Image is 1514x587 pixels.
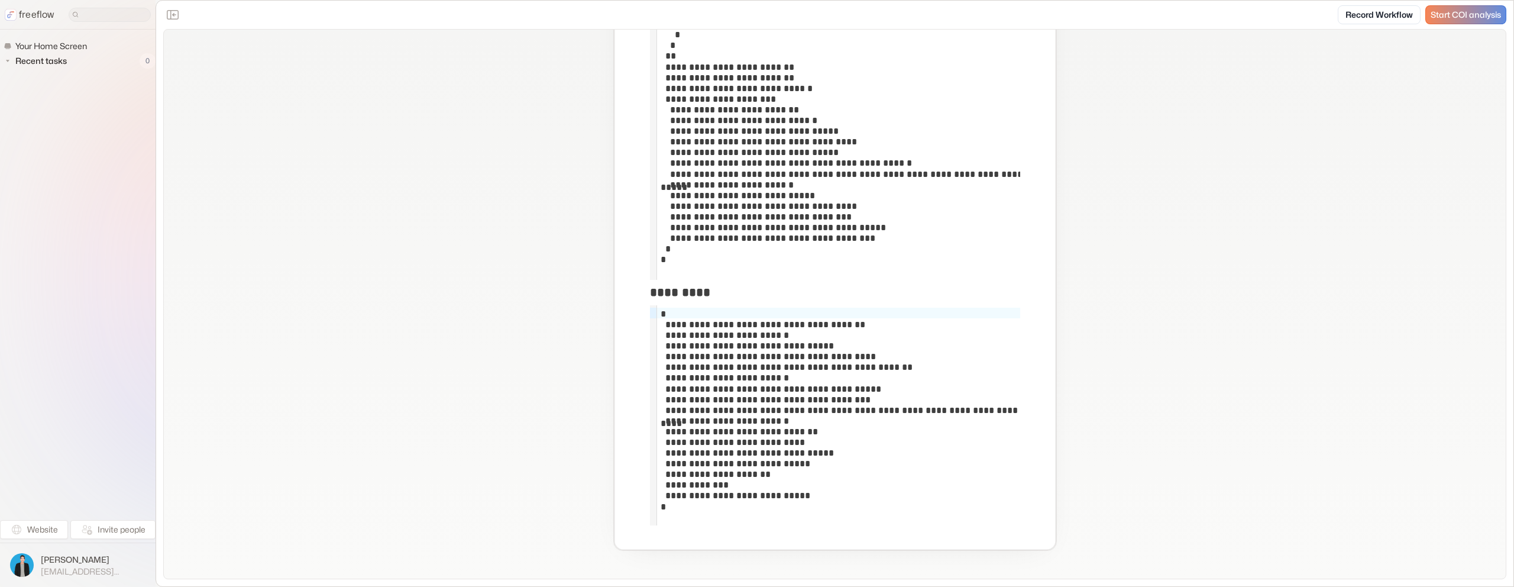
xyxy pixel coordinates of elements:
[1431,10,1501,20] span: Start COI analysis
[13,55,70,67] span: Recent tasks
[10,553,34,577] img: profile
[70,520,156,539] button: Invite people
[4,54,72,68] button: Recent tasks
[4,39,92,53] a: Your Home Screen
[7,550,148,580] button: [PERSON_NAME][EMAIL_ADDRESS][DOMAIN_NAME]
[1338,5,1421,24] a: Record Workflow
[41,554,145,566] span: [PERSON_NAME]
[5,8,54,22] a: freeflow
[140,53,156,69] span: 0
[41,566,145,577] span: [EMAIL_ADDRESS][DOMAIN_NAME]
[1425,5,1506,24] a: Start COI analysis
[19,8,54,22] p: freeflow
[163,5,182,24] button: Close the sidebar
[13,40,90,52] span: Your Home Screen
